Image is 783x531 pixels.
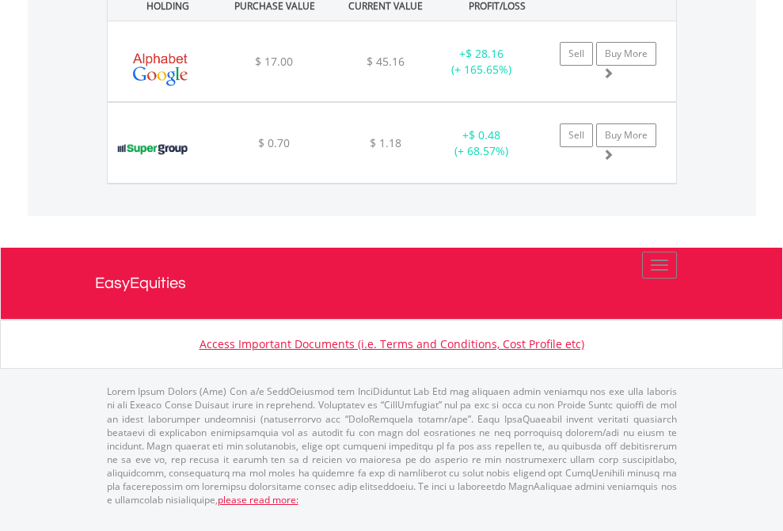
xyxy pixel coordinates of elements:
span: $ 0.70 [258,135,290,150]
span: $ 28.16 [466,46,504,61]
a: EasyEquities [95,248,689,319]
a: Sell [560,42,593,66]
span: $ 17.00 [255,54,293,69]
a: Buy More [596,123,656,147]
a: Buy More [596,42,656,66]
div: + (+ 68.57%) [432,127,531,159]
img: EQU.US.SGHC.png [116,123,191,179]
span: $ 0.48 [469,127,500,142]
a: Sell [560,123,593,147]
img: EQU.US.GOOGL.png [116,41,205,97]
span: $ 1.18 [370,135,401,150]
div: + (+ 165.65%) [432,46,531,78]
a: please read more: [218,493,298,506]
span: $ 45.16 [367,54,405,69]
a: Access Important Documents (i.e. Terms and Conditions, Cost Profile etc) [200,336,584,351]
p: Lorem Ipsum Dolors (Ame) Con a/e SeddOeiusmod tem InciDiduntut Lab Etd mag aliquaen admin veniamq... [107,385,677,506]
